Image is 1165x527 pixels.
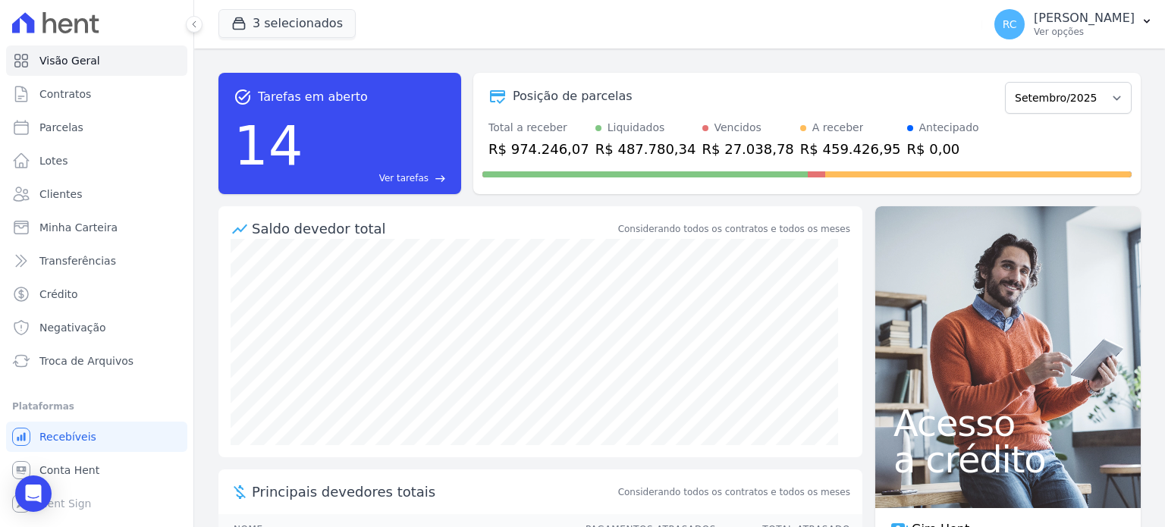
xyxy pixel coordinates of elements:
[39,187,82,202] span: Clientes
[6,279,187,309] a: Crédito
[893,441,1123,478] span: a crédito
[6,212,187,243] a: Minha Carteira
[39,120,83,135] span: Parcelas
[15,475,52,512] div: Open Intercom Messenger
[714,120,761,136] div: Vencidos
[919,120,979,136] div: Antecipado
[618,485,850,499] span: Considerando todos os contratos e todos os meses
[702,139,794,159] div: R$ 27.038,78
[982,3,1165,45] button: RC [PERSON_NAME] Ver opções
[488,139,589,159] div: R$ 974.246,07
[6,346,187,376] a: Troca de Arquivos
[6,455,187,485] a: Conta Hent
[39,53,100,68] span: Visão Geral
[39,353,133,369] span: Troca de Arquivos
[6,422,187,452] a: Recebíveis
[6,45,187,76] a: Visão Geral
[39,86,91,102] span: Contratos
[907,139,979,159] div: R$ 0,00
[379,171,429,185] span: Ver tarefas
[6,146,187,176] a: Lotes
[252,482,615,502] span: Principais devedores totais
[252,218,615,239] div: Saldo devedor total
[12,397,181,416] div: Plataformas
[608,120,665,136] div: Liquidados
[6,246,187,276] a: Transferências
[6,112,187,143] a: Parcelas
[218,9,356,38] button: 3 selecionados
[39,320,106,335] span: Negativação
[234,106,303,185] div: 14
[1034,11,1135,26] p: [PERSON_NAME]
[1003,19,1017,30] span: RC
[6,79,187,109] a: Contratos
[435,173,446,184] span: east
[6,179,187,209] a: Clientes
[488,120,589,136] div: Total a receber
[6,312,187,343] a: Negativação
[39,429,96,444] span: Recebíveis
[893,405,1123,441] span: Acesso
[309,171,446,185] a: Ver tarefas east
[258,88,368,106] span: Tarefas em aberto
[39,220,118,235] span: Minha Carteira
[812,120,864,136] div: A receber
[595,139,696,159] div: R$ 487.780,34
[39,463,99,478] span: Conta Hent
[39,153,68,168] span: Lotes
[39,287,78,302] span: Crédito
[800,139,901,159] div: R$ 459.426,95
[513,87,633,105] div: Posição de parcelas
[618,222,850,236] div: Considerando todos os contratos e todos os meses
[234,88,252,106] span: task_alt
[39,253,116,268] span: Transferências
[1034,26,1135,38] p: Ver opções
